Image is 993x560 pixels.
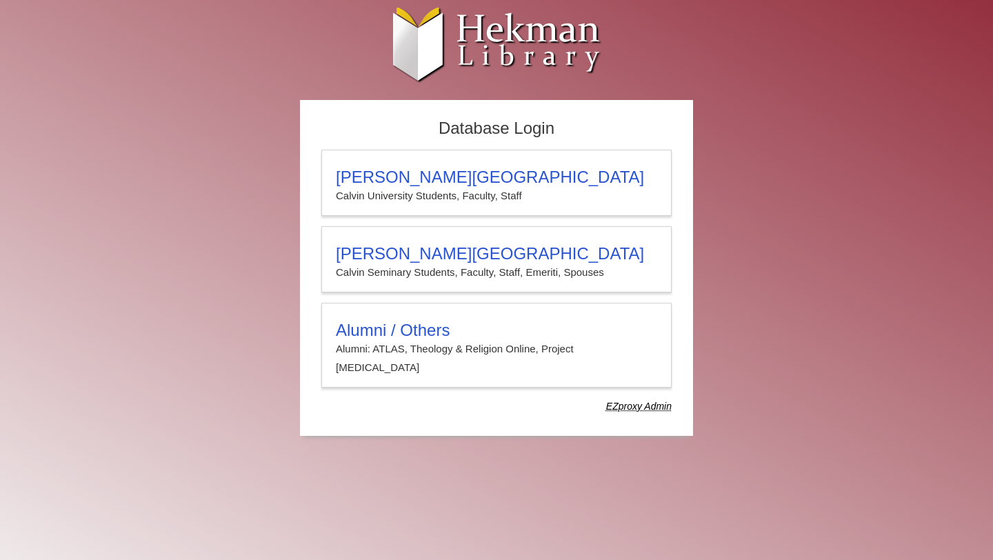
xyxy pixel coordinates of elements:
[321,150,672,216] a: [PERSON_NAME][GEOGRAPHIC_DATA]Calvin University Students, Faculty, Staff
[336,244,657,263] h3: [PERSON_NAME][GEOGRAPHIC_DATA]
[336,168,657,187] h3: [PERSON_NAME][GEOGRAPHIC_DATA]
[336,321,657,377] summary: Alumni / OthersAlumni: ATLAS, Theology & Religion Online, Project [MEDICAL_DATA]
[336,263,657,281] p: Calvin Seminary Students, Faculty, Staff, Emeriti, Spouses
[336,340,657,377] p: Alumni: ATLAS, Theology & Religion Online, Project [MEDICAL_DATA]
[336,187,657,205] p: Calvin University Students, Faculty, Staff
[606,401,672,412] dfn: Use Alumni login
[321,226,672,292] a: [PERSON_NAME][GEOGRAPHIC_DATA]Calvin Seminary Students, Faculty, Staff, Emeriti, Spouses
[314,114,679,143] h2: Database Login
[336,321,657,340] h3: Alumni / Others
